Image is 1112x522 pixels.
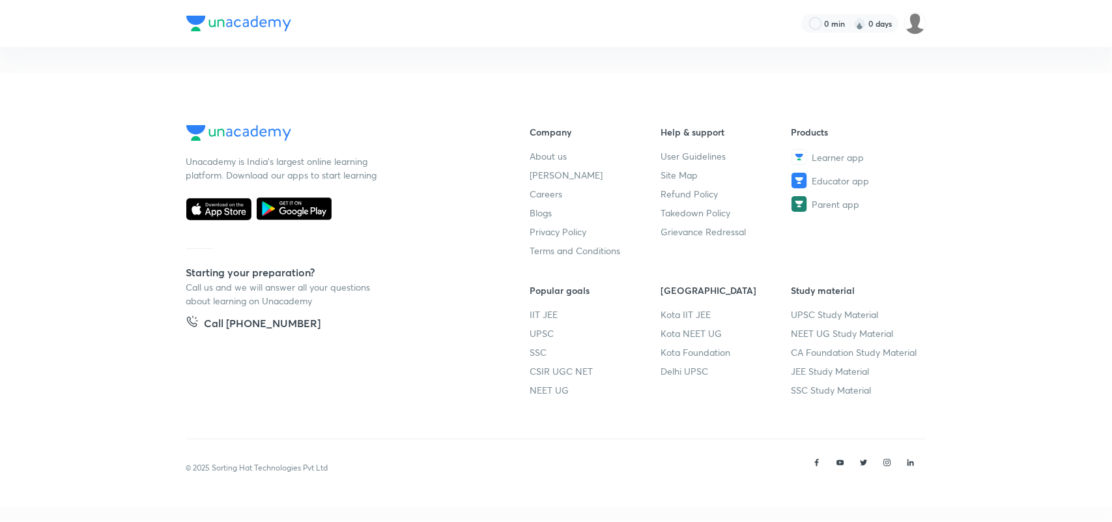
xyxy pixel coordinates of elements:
p: © 2025 Sorting Hat Technologies Pvt Ltd [186,462,328,474]
a: CSIR UGC NET [530,364,661,378]
a: IIT JEE [530,308,661,321]
p: Unacademy is India’s largest online learning platform. Download our apps to start learning [186,154,382,182]
a: Terms and Conditions [530,244,661,257]
a: Parent app [791,196,922,212]
a: Refund Policy [661,187,791,201]
h5: Call [PHONE_NUMBER] [205,315,321,334]
a: Educator app [791,173,922,188]
a: Learner app [791,149,922,165]
a: UPSC [530,326,661,340]
span: Educator app [812,174,870,188]
img: Educator app [791,173,807,188]
img: Learner app [791,149,807,165]
a: UPSC Study Material [791,308,922,321]
a: About us [530,149,661,163]
span: Careers [530,187,563,201]
h6: Products [791,125,922,139]
h6: Company [530,125,661,139]
a: Call [PHONE_NUMBER] [186,315,321,334]
a: Grievance Redressal [661,225,791,239]
a: [PERSON_NAME] [530,168,661,182]
h5: Starting your preparation? [186,265,489,280]
a: Delhi UPSC [661,364,791,378]
span: Learner app [812,151,864,164]
a: Kota IIT JEE [661,308,791,321]
img: streak [853,17,866,30]
h6: Help & support [661,125,791,139]
a: NEET UG [530,383,661,397]
img: Company Logo [186,125,291,141]
a: Careers [530,187,661,201]
a: Kota Foundation [661,345,791,359]
a: SSC Study Material [791,383,922,397]
h6: Study material [791,283,922,297]
img: Coolm [904,12,926,35]
a: NEET UG Study Material [791,326,922,340]
a: Company Logo [186,125,489,144]
a: SSC [530,345,661,359]
p: Call us and we will answer all your questions about learning on Unacademy [186,280,382,308]
a: Kota NEET UG [661,326,791,340]
img: Parent app [791,196,807,212]
span: Parent app [812,197,860,211]
img: Company Logo [186,16,291,31]
a: Site Map [661,168,791,182]
a: Privacy Policy [530,225,661,239]
a: Takedown Policy [661,206,791,220]
a: Blogs [530,206,661,220]
a: JEE Study Material [791,364,922,378]
h6: [GEOGRAPHIC_DATA] [661,283,791,297]
a: CA Foundation Study Material [791,345,922,359]
a: User Guidelines [661,149,791,163]
h6: Popular goals [530,283,661,297]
